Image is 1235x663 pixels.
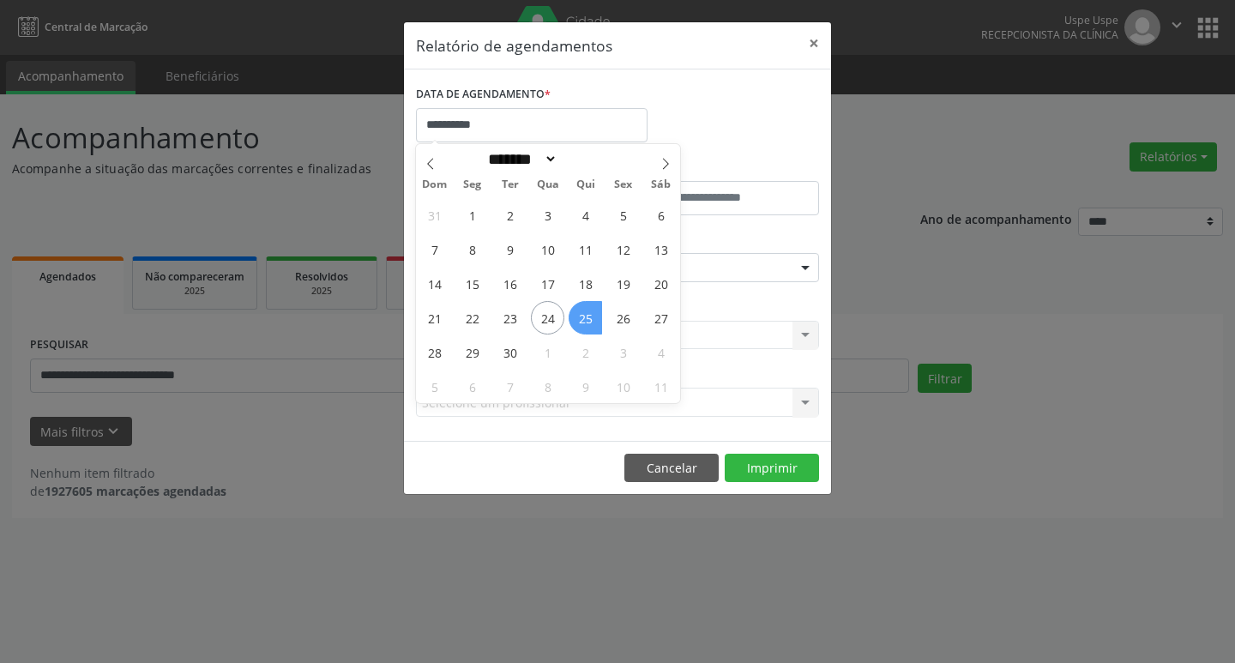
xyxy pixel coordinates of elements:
span: Setembro 4, 2025 [569,198,602,232]
span: Outubro 3, 2025 [606,335,640,369]
span: Setembro 20, 2025 [644,267,678,300]
span: Setembro 25, 2025 [569,301,602,335]
span: Qua [529,179,567,190]
span: Setembro 10, 2025 [531,232,564,266]
span: Setembro 23, 2025 [493,301,527,335]
span: Agosto 31, 2025 [418,198,451,232]
span: Sex [605,179,642,190]
input: Year [557,150,614,168]
h5: Relatório de agendamentos [416,34,612,57]
span: Setembro 22, 2025 [455,301,489,335]
span: Setembro 12, 2025 [606,232,640,266]
span: Setembro 24, 2025 [531,301,564,335]
span: Outubro 11, 2025 [644,370,678,403]
span: Outubro 4, 2025 [644,335,678,369]
span: Setembro 17, 2025 [531,267,564,300]
button: Imprimir [725,454,819,483]
span: Setembro 18, 2025 [569,267,602,300]
span: Setembro 19, 2025 [606,267,640,300]
span: Setembro 2, 2025 [493,198,527,232]
span: Setembro 16, 2025 [493,267,527,300]
span: Setembro 6, 2025 [644,198,678,232]
label: ATÉ [622,154,819,181]
span: Setembro 30, 2025 [493,335,527,369]
span: Setembro 21, 2025 [418,301,451,335]
button: Cancelar [624,454,719,483]
span: Setembro 8, 2025 [455,232,489,266]
span: Setembro 5, 2025 [606,198,640,232]
span: Setembro 7, 2025 [418,232,451,266]
span: Outubro 9, 2025 [569,370,602,403]
span: Outubro 7, 2025 [493,370,527,403]
span: Seg [454,179,491,190]
span: Outubro 6, 2025 [455,370,489,403]
select: Month [482,150,557,168]
span: Setembro 1, 2025 [455,198,489,232]
span: Outubro 5, 2025 [418,370,451,403]
span: Outubro 10, 2025 [606,370,640,403]
span: Outubro 2, 2025 [569,335,602,369]
span: Setembro 28, 2025 [418,335,451,369]
span: Setembro 13, 2025 [644,232,678,266]
span: Setembro 9, 2025 [493,232,527,266]
button: Close [797,22,831,64]
span: Dom [416,179,454,190]
span: Outubro 8, 2025 [531,370,564,403]
span: Setembro 26, 2025 [606,301,640,335]
span: Qui [567,179,605,190]
span: Sáb [642,179,680,190]
label: DATA DE AGENDAMENTO [416,81,551,108]
span: Outubro 1, 2025 [531,335,564,369]
span: Setembro 11, 2025 [569,232,602,266]
span: Setembro 3, 2025 [531,198,564,232]
span: Setembro 29, 2025 [455,335,489,369]
span: Setembro 15, 2025 [455,267,489,300]
span: Setembro 14, 2025 [418,267,451,300]
span: Setembro 27, 2025 [644,301,678,335]
span: Ter [491,179,529,190]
